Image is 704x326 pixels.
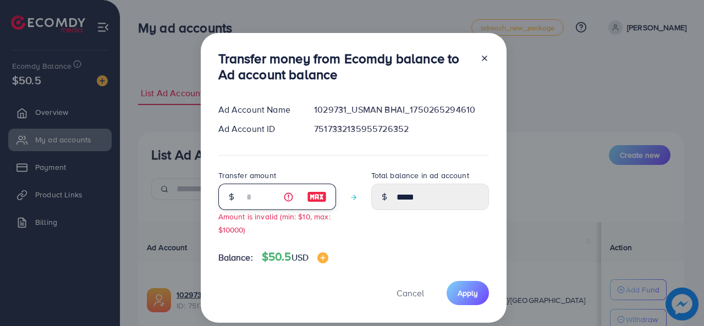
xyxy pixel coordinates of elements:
button: Cancel [383,281,438,305]
div: 1029731_USMAN BHAI_1750265294610 [305,103,497,116]
label: Total balance in ad account [371,170,469,181]
label: Transfer amount [218,170,276,181]
span: USD [291,251,309,263]
img: image [307,190,327,203]
div: Ad Account ID [210,123,306,135]
div: 7517332135955726352 [305,123,497,135]
h3: Transfer money from Ecomdy balance to Ad account balance [218,51,471,82]
span: Apply [458,288,478,299]
div: Ad Account Name [210,103,306,116]
img: image [317,252,328,263]
h4: $50.5 [262,250,328,264]
span: Cancel [397,287,424,299]
button: Apply [447,281,489,305]
small: Amount is invalid (min: $10, max: $10000) [218,211,331,234]
span: Balance: [218,251,253,264]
